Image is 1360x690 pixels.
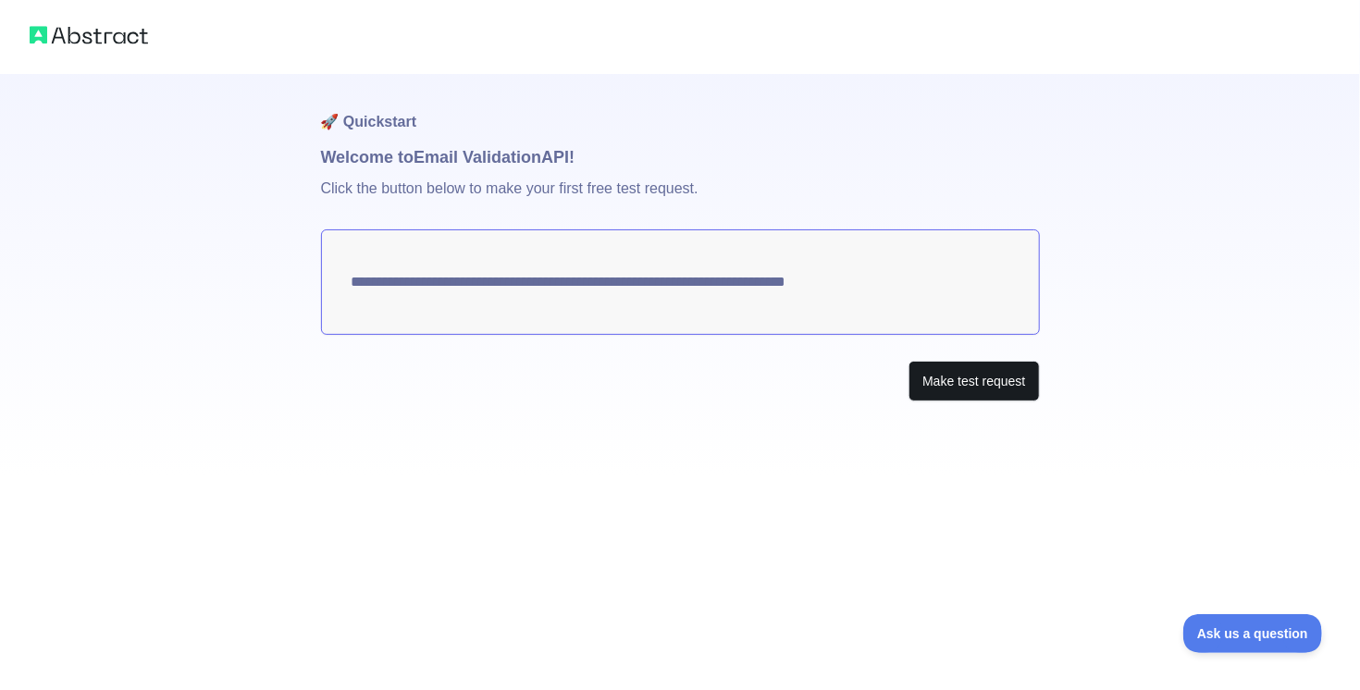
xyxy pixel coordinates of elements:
[30,22,148,48] img: Abstract logo
[321,74,1040,144] h1: 🚀 Quickstart
[321,144,1040,170] h1: Welcome to Email Validation API!
[1183,614,1323,653] iframe: Toggle Customer Support
[909,361,1039,402] button: Make test request
[321,170,1040,229] p: Click the button below to make your first free test request.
